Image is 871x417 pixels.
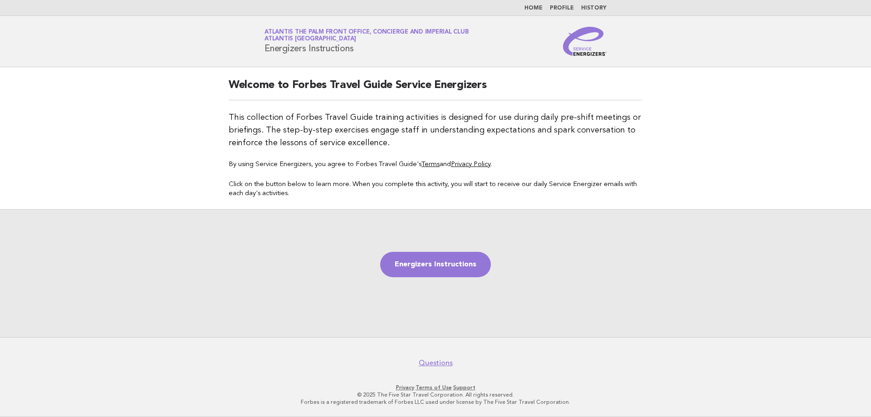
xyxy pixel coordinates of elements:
[563,27,607,56] img: Service Energizers
[229,78,642,100] h2: Welcome to Forbes Travel Guide Service Energizers
[380,252,491,277] a: Energizers Instructions
[158,398,713,406] p: Forbes is a registered trademark of Forbes LLC used under license by The Five Star Travel Corpora...
[396,384,414,391] a: Privacy
[158,391,713,398] p: © 2025 The Five Star Travel Corporation. All rights reserved.
[524,5,543,11] a: Home
[421,161,440,168] a: Terms
[453,384,475,391] a: Support
[419,358,453,368] a: Questions
[416,384,452,391] a: Terms of Use
[229,180,642,198] p: Click on the button below to learn more. When you complete this activity, you will start to recei...
[581,5,607,11] a: History
[550,5,574,11] a: Profile
[229,111,642,149] p: This collection of Forbes Travel Guide training activities is designed for use during daily pre-s...
[158,384,713,391] p: · ·
[264,36,356,42] span: Atlantis [GEOGRAPHIC_DATA]
[451,161,490,168] a: Privacy Policy
[264,29,469,42] a: Atlantis The Palm Front Office, Concierge and Imperial ClubAtlantis [GEOGRAPHIC_DATA]
[229,160,642,169] p: By using Service Energizers, you agree to Forbes Travel Guide's and .
[264,29,469,53] h1: Energizers Instructions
